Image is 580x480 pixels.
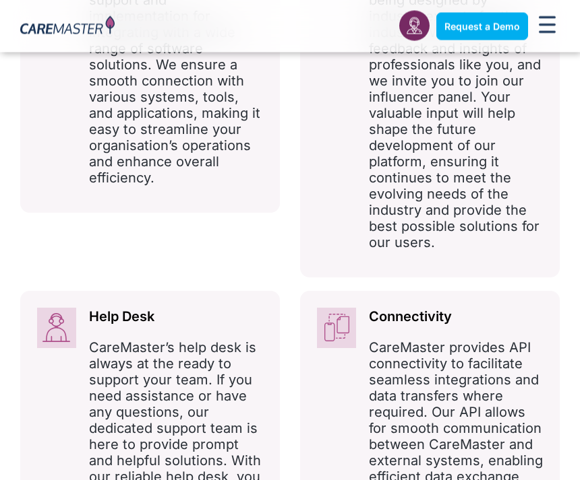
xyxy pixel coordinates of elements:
img: CareMaster Logo [20,16,115,37]
img: Help Desk aids CareMaster NDIS software, including admin and app features. [37,308,76,349]
div: Menu Toggle [535,12,560,41]
span: Request a Demo [444,21,520,32]
h2: Help Desk [89,308,263,327]
h2: Connectivity [369,308,543,327]
a: Request a Demo [436,13,528,40]
img: CareMaster NDIS Software Connectivity: linking Administrators, Support Workers, Participants and ... [317,308,356,349]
